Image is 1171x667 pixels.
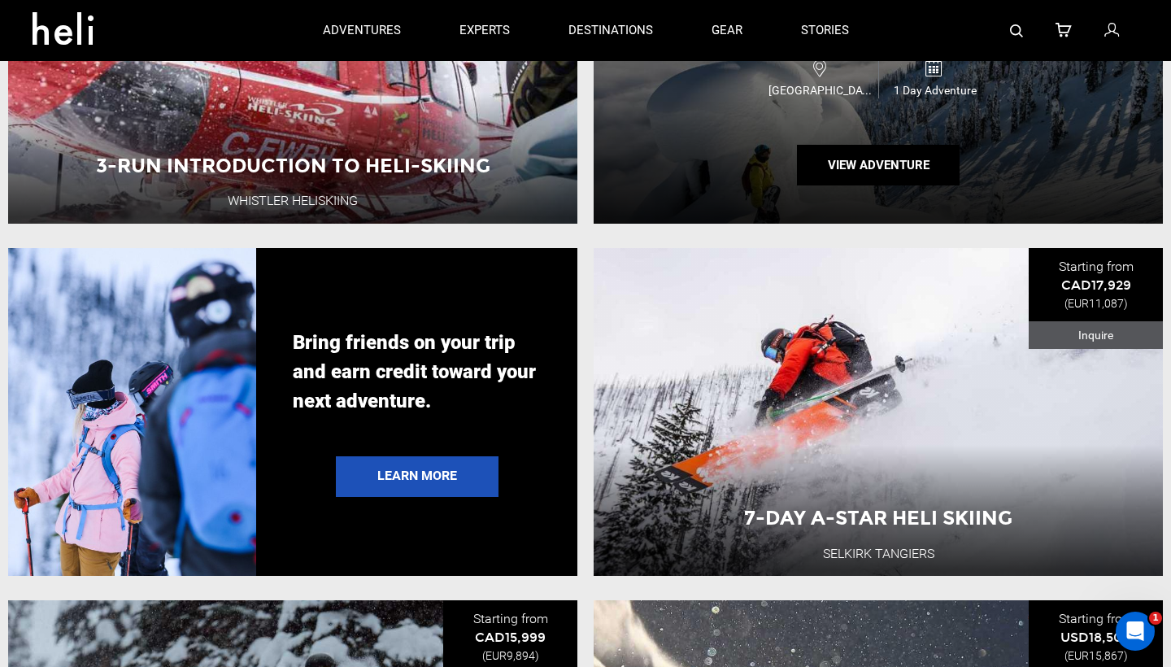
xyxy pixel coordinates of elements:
iframe: Intercom live chat [1116,612,1155,651]
span: 1 [1149,612,1162,625]
a: Learn More [336,456,498,497]
span: 1 Day Adventure [879,82,992,98]
p: experts [459,22,510,39]
p: destinations [568,22,653,39]
img: search-bar-icon.svg [1010,24,1023,37]
button: View Adventure [797,145,960,185]
p: adventures [323,22,401,39]
span: [GEOGRAPHIC_DATA] [764,82,878,98]
p: Bring friends on your trip and earn credit toward your next adventure. [293,328,541,416]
